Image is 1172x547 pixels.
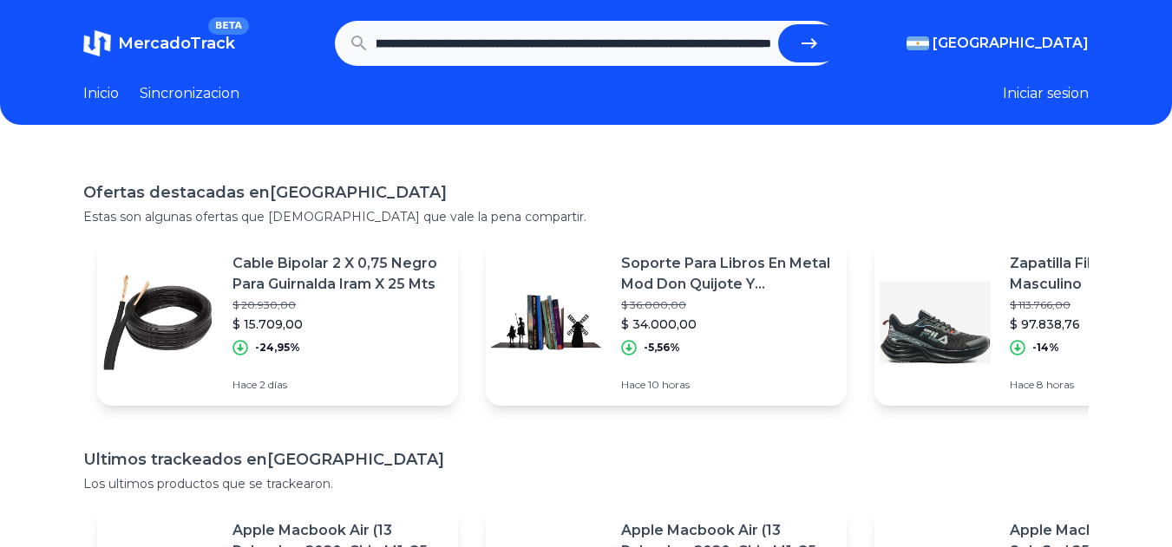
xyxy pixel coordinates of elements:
a: Featured imageCable Bipolar 2 X 0,75 Negro Para Guirnalda Iram X 25 Mts$ 20.930,00$ 15.709,00-24,... [97,239,458,406]
img: MercadoTrack [83,29,111,57]
h1: Ofertas destacadas en [GEOGRAPHIC_DATA] [83,180,1089,205]
p: $ 15.709,00 [232,316,444,333]
p: -5,56% [644,341,680,355]
span: MercadoTrack [118,34,235,53]
img: Featured image [874,262,996,383]
button: [GEOGRAPHIC_DATA] [907,33,1089,54]
a: Inicio [83,83,119,104]
span: BETA [208,17,249,35]
span: [GEOGRAPHIC_DATA] [933,33,1089,54]
p: -24,95% [255,341,300,355]
p: -14% [1032,341,1059,355]
img: Featured image [97,262,219,383]
p: Hace 2 días [232,378,444,392]
h1: Ultimos trackeados en [GEOGRAPHIC_DATA] [83,447,1089,472]
a: Featured imageSoporte Para Libros En Metal Mod Don Quijote Y [PERSON_NAME]$ 36.000,00$ 34.000,00-... [486,239,847,406]
p: Estas son algunas ofertas que [DEMOGRAPHIC_DATA] que vale la pena compartir. [83,208,1089,225]
p: $ 20.930,00 [232,298,444,312]
p: $ 34.000,00 [621,316,833,333]
p: $ 36.000,00 [621,298,833,312]
a: MercadoTrackBETA [83,29,235,57]
p: Soporte Para Libros En Metal Mod Don Quijote Y [PERSON_NAME] [621,253,833,295]
p: Hace 10 horas [621,378,833,392]
p: Cable Bipolar 2 X 0,75 Negro Para Guirnalda Iram X 25 Mts [232,253,444,295]
a: Sincronizacion [140,83,239,104]
img: Featured image [486,262,607,383]
img: Argentina [907,36,929,50]
button: Iniciar sesion [1003,83,1089,104]
p: Los ultimos productos que se trackearon. [83,475,1089,492]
